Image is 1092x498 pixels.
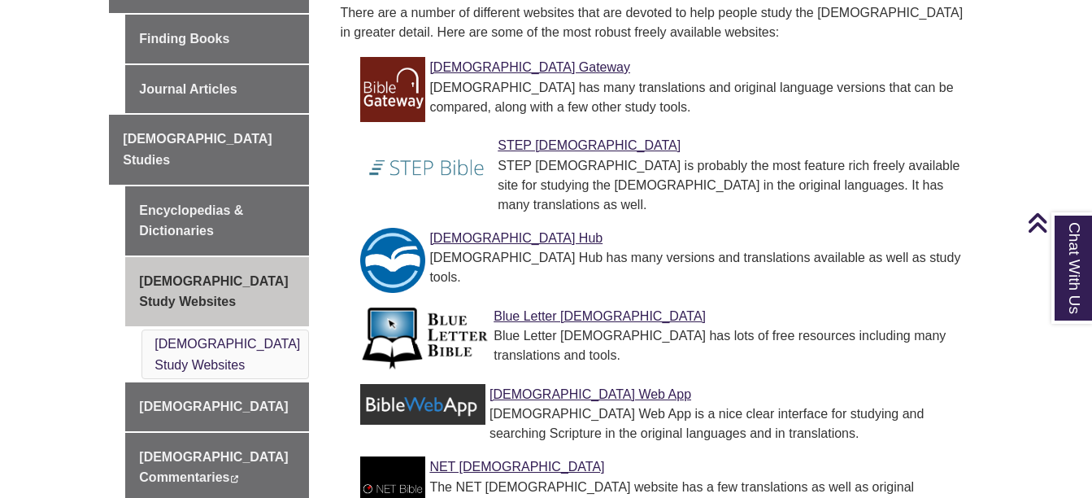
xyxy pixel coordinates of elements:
[372,404,969,443] div: [DEMOGRAPHIC_DATA] Web App is a nice clear interface for studying and searching Scripture in the ...
[360,306,489,371] img: Link to Blue Letter Bible
[125,186,309,256] a: Encyclopedias & Dictionaries
[360,135,494,200] img: Link to STEP Bible
[429,460,604,474] a: Link to NET Bible NET [DEMOGRAPHIC_DATA]
[125,382,309,431] a: [DEMOGRAPHIC_DATA]
[125,65,309,114] a: Journal Articles
[360,384,485,425] img: Link to Bible Web App
[372,156,969,215] div: STEP [DEMOGRAPHIC_DATA] is probably the most feature rich freely available site for studying the ...
[154,337,300,372] a: [DEMOGRAPHIC_DATA] Study Websites
[494,309,706,323] a: Link to Blue Letter Bible Blue Letter [DEMOGRAPHIC_DATA]
[498,138,681,152] a: Link to STEP Bible STEP [DEMOGRAPHIC_DATA]
[360,57,425,122] img: Link to Bible Gateway
[340,3,976,42] p: There are a number of different websites that are devoted to help people study the [DEMOGRAPHIC_D...
[125,15,309,63] a: Finding Books
[489,387,691,401] a: Link to Bible Web App [DEMOGRAPHIC_DATA] Web App
[360,228,425,293] img: Link to Bible Hub
[429,60,630,74] a: Link to Bible Gateway [DEMOGRAPHIC_DATA] Gateway
[1027,212,1088,234] a: Back to Top
[429,231,603,245] a: Link to Bible Hub [DEMOGRAPHIC_DATA] Hub
[372,78,969,117] div: [DEMOGRAPHIC_DATA] has many translations and original language versions that can be compared, alo...
[229,475,238,483] i: This link opens in a new window
[125,257,309,326] a: [DEMOGRAPHIC_DATA] Study Websites
[372,248,969,287] div: [DEMOGRAPHIC_DATA] Hub has many versions and translations available as well as study tools.
[109,115,309,184] a: [DEMOGRAPHIC_DATA] Studies
[372,326,969,365] div: Blue Letter [DEMOGRAPHIC_DATA] has lots of free resources including many translations and tools.
[123,132,272,167] span: [DEMOGRAPHIC_DATA] Studies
